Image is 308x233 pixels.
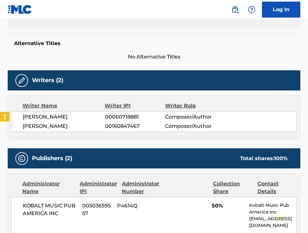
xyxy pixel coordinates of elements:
[14,40,294,47] h5: Alternative Titles
[165,102,220,110] div: Writer Role
[82,202,112,217] span: 00503659557
[105,102,165,110] div: Writer IPI
[212,202,245,210] span: 50%
[117,202,158,210] span: P4614Q
[276,202,308,233] div: Chatwidget
[229,3,241,16] a: Public Search
[245,3,258,16] div: Help
[274,155,288,161] span: 100 %
[18,155,26,162] img: Publishers
[262,2,300,18] a: Log In
[8,53,300,61] span: No Alternative Titles
[23,122,105,130] span: [PERSON_NAME]
[240,155,288,162] div: Total shares:
[32,77,63,84] h5: Writers (2)
[8,5,32,14] img: MLC Logo
[213,180,252,195] div: Collection Share
[22,180,75,195] div: Administrator Name
[122,180,161,195] div: Administrator Number
[257,180,297,195] div: Contact Details
[23,202,77,217] span: KOBALT MUSIC PUB AMERICA INC
[249,215,296,229] p: [EMAIL_ADDRESS][DOMAIN_NAME]
[23,113,105,121] span: [PERSON_NAME]
[105,122,165,130] span: 00160847467
[248,6,256,13] img: help
[278,209,282,228] div: Slepen
[22,102,105,110] div: Writer Name
[165,113,220,121] span: Composer/Author
[231,6,239,13] img: search
[18,77,26,84] img: Writers
[105,113,165,121] span: 00060718881
[276,202,308,233] iframe: Chat Widget
[32,155,72,162] h5: Publishers (2)
[249,202,296,215] p: Kobalt Music Pub America Inc
[165,122,220,130] span: Composer/Author
[80,180,117,195] div: Administrator IPI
